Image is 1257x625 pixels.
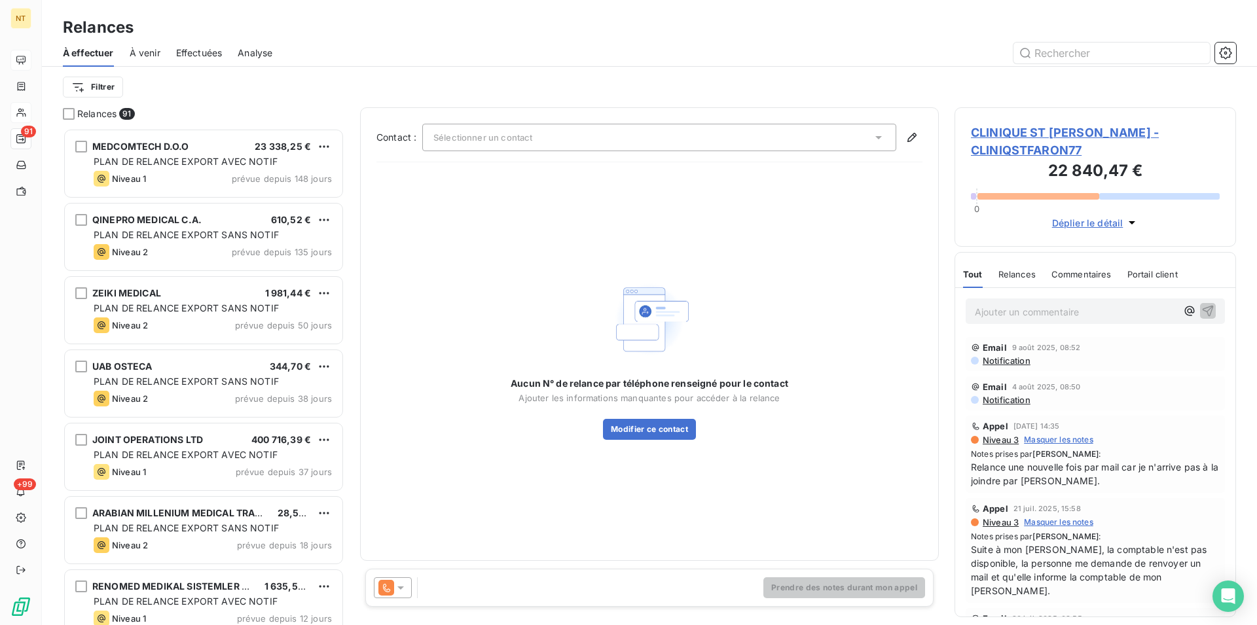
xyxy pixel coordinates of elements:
input: Rechercher [1013,43,1210,63]
button: Filtrer [63,77,123,98]
span: 91 [21,126,36,137]
span: prévue depuis 37 jours [236,467,332,477]
h3: 22 840,47 € [971,159,1220,185]
span: Appel [983,421,1008,431]
span: JOINT OPERATIONS LTD [92,434,203,445]
span: 91 [119,108,134,120]
span: Appel [983,503,1008,514]
span: RENOMED MEDIKAL SISTEMLER LTD [92,580,259,592]
span: Niveau 1 [112,173,146,184]
span: PLAN DE RELANCE EXPORT SANS NOTIF [94,522,279,533]
span: 344,70 € [270,361,311,372]
span: Relances [998,269,1036,279]
div: Open Intercom Messenger [1212,580,1244,612]
span: Tout [963,269,983,279]
span: 1 635,50 € [264,580,313,592]
span: Suite à mon [PERSON_NAME], la comptable n'est pas disponible, la personne me demande de renvoyer ... [971,543,1220,598]
span: PLAN DE RELANCE EXPORT AVEC NOTIF [94,156,278,167]
span: ZEIKI MEDICAL [92,287,161,298]
span: Niveau 2 [112,320,148,330]
span: Notes prises par : [971,448,1220,460]
span: [PERSON_NAME] [1032,531,1099,541]
span: PLAN DE RELANCE EXPORT SANS NOTIF [94,302,279,313]
span: Email [983,613,1007,624]
span: MEDCOMTECH D.O.O [92,141,189,152]
span: prévue depuis 50 jours [235,320,332,330]
span: À venir [130,46,160,60]
span: Niveau 2 [112,247,148,257]
h3: Relances [63,16,134,39]
span: +99 [14,478,36,490]
span: 20 juil. 2025, 08:55 [1012,615,1082,622]
span: Niveau 1 [112,613,146,624]
span: Email [983,382,1007,392]
span: CLINIQUE ST [PERSON_NAME] - CLINIQSTFARON77 [971,124,1220,159]
span: Niveau 1 [112,467,146,477]
label: Contact : [376,131,422,144]
span: 400 716,39 € [251,434,311,445]
img: Logo LeanPay [10,596,31,617]
span: Niveau 2 [112,540,148,550]
span: 610,52 € [271,214,311,225]
span: PLAN DE RELANCE EXPORT AVEC NOTIF [94,596,278,607]
span: prévue depuis 18 jours [237,540,332,550]
span: Niveau 2 [112,393,148,404]
span: Commentaires [1051,269,1112,279]
span: Niveau 3 [981,517,1019,527]
span: PLAN DE RELANCE EXPORT SANS NOTIF [94,229,279,240]
span: Relances [77,107,117,120]
button: Déplier le détail [1048,215,1143,230]
span: 21 juil. 2025, 15:58 [1013,505,1081,512]
span: 23 338,25 € [255,141,311,152]
span: UAB OSTECA [92,361,153,372]
span: Effectuées [176,46,223,60]
div: NT [10,8,31,29]
span: prévue depuis 38 jours [235,393,332,404]
div: grid [63,128,344,625]
span: Email [983,342,1007,353]
span: 0 [974,204,979,214]
span: 28,50 € [278,507,314,518]
span: Masquer les notes [1024,516,1093,528]
span: 4 août 2025, 08:50 [1012,383,1081,391]
span: PLAN DE RELANCE EXPORT SANS NOTIF [94,376,279,387]
span: [PERSON_NAME] [1032,449,1099,459]
button: Modifier ce contact [603,419,696,440]
span: Notification [981,395,1030,405]
span: Aucun N° de relance par téléphone renseigné pour le contact [511,377,788,390]
span: À effectuer [63,46,114,60]
span: prévue depuis 12 jours [237,613,332,624]
span: Déplier le détail [1052,216,1123,230]
span: Notification [981,355,1030,366]
span: Sélectionner un contact [433,132,532,143]
span: [DATE] 14:35 [1013,422,1060,430]
span: Ajouter les informations manquantes pour accéder à la relance [519,393,780,403]
span: 9 août 2025, 08:52 [1012,344,1081,351]
span: QINEPRO MEDICAL C.A. [92,214,202,225]
button: Prendre des notes durant mon appel [763,577,925,598]
span: PLAN DE RELANCE EXPORT AVEC NOTIF [94,449,278,460]
span: Niveau 3 [981,435,1019,445]
span: prévue depuis 148 jours [232,173,332,184]
a: 91 [10,128,31,149]
span: Portail client [1127,269,1178,279]
span: ARABIAN MILLENIUM MEDICAL TRADING [92,507,279,518]
span: Notes prises par : [971,531,1220,543]
span: Analyse [238,46,272,60]
img: Empty state [608,277,691,362]
span: Relance une nouvelle fois par mail car je n'arrive pas à la joindre par [PERSON_NAME]. [971,460,1220,488]
span: prévue depuis 135 jours [232,247,332,257]
span: 1 981,44 € [265,287,312,298]
span: Masquer les notes [1024,434,1093,446]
